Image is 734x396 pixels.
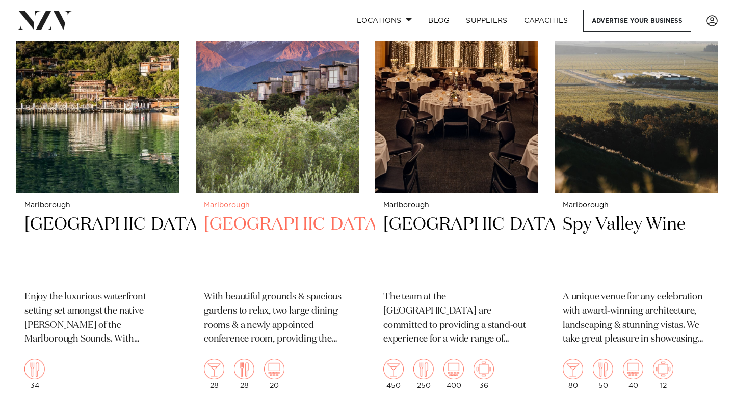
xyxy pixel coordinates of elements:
img: cocktail.png [563,359,583,379]
img: theatre.png [264,359,284,379]
img: dining.png [24,359,45,379]
div: 50 [593,359,613,389]
div: 34 [24,359,45,389]
small: Marlborough [383,202,530,209]
img: cocktail.png [383,359,404,379]
small: Marlborough [204,202,351,209]
p: The team at the [GEOGRAPHIC_DATA] are committed to providing a stand-out experience for a wide ra... [383,290,530,347]
img: cocktail.png [204,359,224,379]
small: Marlborough [563,202,710,209]
p: Enjoy the luxurious waterfront setting set amongst the native [PERSON_NAME] of the Marlborough So... [24,290,171,347]
div: 40 [623,359,643,389]
div: 80 [563,359,583,389]
a: BLOG [420,10,458,32]
img: dining.png [234,359,254,379]
h2: Spy Valley Wine [563,213,710,282]
a: SUPPLIERS [458,10,515,32]
p: With beautiful grounds & spacious gardens to relax, two large dining rooms & a newly appointed co... [204,290,351,347]
h2: [GEOGRAPHIC_DATA] [383,213,530,282]
img: dining.png [593,359,613,379]
img: theatre.png [623,359,643,379]
img: dining.png [413,359,434,379]
img: meeting.png [474,359,494,379]
small: Marlborough [24,202,171,209]
div: 20 [264,359,284,389]
img: nzv-logo.png [16,11,72,30]
h2: [GEOGRAPHIC_DATA] [24,213,171,282]
p: A unique venue for any celebration with award-winning architecture, landscaping & stunning vistas... [563,290,710,347]
a: Advertise your business [583,10,691,32]
img: theatre.png [443,359,464,379]
div: 400 [443,359,464,389]
div: 250 [413,359,434,389]
div: 450 [383,359,404,389]
h2: [GEOGRAPHIC_DATA] [204,213,351,282]
img: meeting.png [653,359,673,379]
div: 28 [204,359,224,389]
div: 12 [653,359,673,389]
div: 28 [234,359,254,389]
div: 36 [474,359,494,389]
a: Locations [349,10,420,32]
a: Capacities [516,10,576,32]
